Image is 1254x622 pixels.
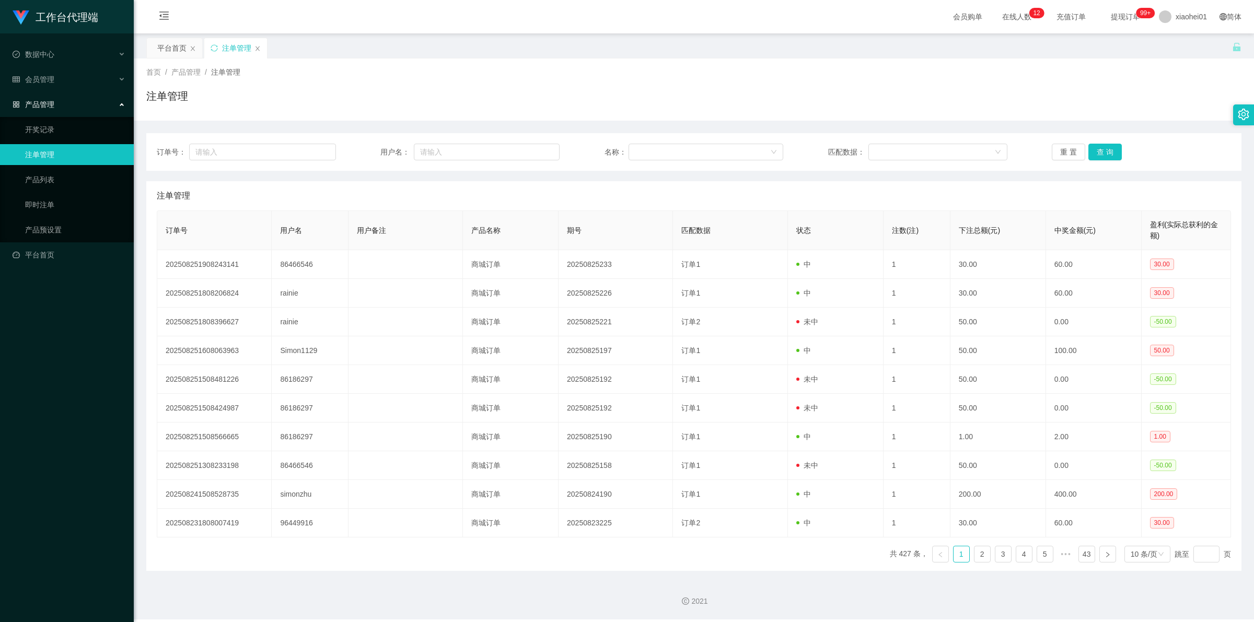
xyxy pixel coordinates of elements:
[272,509,348,537] td: 96449916
[1220,13,1227,20] i: 图标: global
[681,260,700,268] span: 订单1
[463,480,559,509] td: 商城订单
[414,144,560,160] input: 请输入
[950,250,1046,279] td: 30.00
[1046,250,1142,279] td: 60.00
[1150,373,1176,385] span: -50.00
[157,279,272,308] td: 202508251808206824
[1232,42,1241,52] i: 图标: unlock
[157,336,272,365] td: 202508251608063963
[1046,480,1142,509] td: 400.00
[796,404,818,412] span: 未中
[950,336,1046,365] td: 50.00
[272,451,348,480] td: 86466546
[884,336,950,365] td: 1
[1029,8,1044,18] sup: 12
[605,147,629,158] span: 名称：
[974,546,991,562] li: 2
[953,546,970,562] li: 1
[190,45,196,52] i: 图标: close
[211,44,218,52] i: 图标: sync
[272,336,348,365] td: Simon1129
[157,147,189,158] span: 订单号：
[166,226,188,234] span: 订单号
[1175,546,1231,562] div: 跳至 页
[681,226,711,234] span: 匹配数据
[1238,109,1249,120] i: 图标: setting
[559,336,673,365] td: 20250825197
[157,480,272,509] td: 202508241508528735
[1037,546,1053,562] a: 5
[974,546,990,562] a: 2
[884,394,950,423] td: 1
[272,394,348,423] td: 86186297
[1150,287,1174,299] span: 30.00
[272,308,348,336] td: rainie
[559,423,673,451] td: 20250825190
[1037,8,1040,18] p: 2
[681,404,700,412] span: 订单1
[463,451,559,480] td: 商城订单
[796,490,811,498] span: 中
[559,480,673,509] td: 20250824190
[1131,546,1157,562] div: 10 条/页
[1136,8,1155,18] sup: 964
[796,318,818,326] span: 未中
[890,546,928,562] li: 共 427 条，
[559,250,673,279] td: 20250825233
[1088,144,1122,160] button: 查 询
[1158,551,1164,558] i: 图标: down
[1046,509,1142,537] td: 60.00
[1033,8,1037,18] p: 1
[25,169,125,190] a: 产品列表
[892,226,919,234] span: 注数(注)
[796,519,811,527] span: 中
[471,226,501,234] span: 产品名称
[567,226,582,234] span: 期号
[796,432,811,441] span: 中
[463,336,559,365] td: 商城订单
[1099,546,1116,562] li: 下一页
[950,308,1046,336] td: 50.00
[157,190,190,202] span: 注单管理
[681,289,700,297] span: 订单1
[13,13,98,21] a: 工作台代理端
[1079,546,1095,562] a: 43
[157,451,272,480] td: 202508251308233198
[13,10,29,25] img: logo.9652507e.png
[884,509,950,537] td: 1
[157,308,272,336] td: 202508251808396627
[1058,546,1074,562] span: •••
[205,68,207,76] span: /
[157,250,272,279] td: 202508251908243141
[13,50,54,58] span: 数据中心
[681,318,700,326] span: 订单2
[189,144,336,160] input: 请输入
[25,219,125,240] a: 产品预设置
[884,423,950,451] td: 1
[559,451,673,480] td: 20250825158
[681,346,700,355] span: 订单1
[463,308,559,336] td: 商城订单
[13,100,54,109] span: 产品管理
[1054,226,1096,234] span: 中奖金额(元)
[796,375,818,383] span: 未中
[884,365,950,394] td: 1
[165,68,167,76] span: /
[463,365,559,394] td: 商城订单
[995,149,1001,156] i: 图标: down
[142,596,1246,607] div: 2021
[828,147,868,158] span: 匹配数据：
[954,546,969,562] a: 1
[950,423,1046,451] td: 1.00
[157,38,187,58] div: 平台首页
[950,365,1046,394] td: 50.00
[380,147,414,158] span: 用户名：
[1037,546,1053,562] li: 5
[1051,13,1091,20] span: 充值订单
[13,244,125,265] a: 图标: dashboard平台首页
[463,509,559,537] td: 商城订单
[1046,451,1142,480] td: 0.00
[1150,431,1170,442] span: 1.00
[995,546,1011,562] a: 3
